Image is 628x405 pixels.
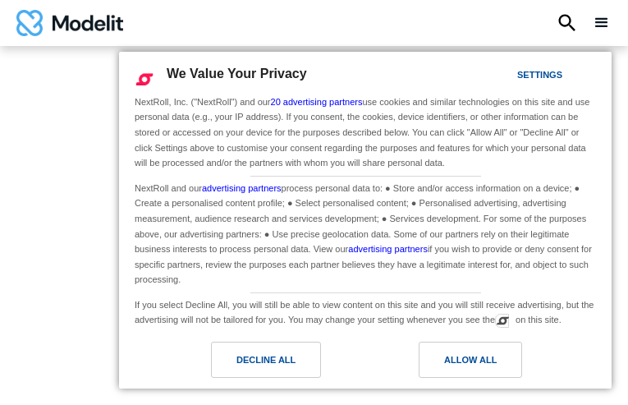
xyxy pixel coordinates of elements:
[348,244,428,254] a: advertising partners
[129,342,365,386] a: Decline All
[167,67,307,81] span: We Value Your Privacy
[202,183,282,193] a: advertising partners
[131,93,599,173] div: NextRoll, Inc. ("NextRoll") and our use cookies and similar technologies on this site and use per...
[16,10,123,36] img: modelit logo
[365,342,602,386] a: Allow All
[488,62,528,92] a: Settings
[592,13,612,33] div: menu
[517,66,562,84] div: Settings
[16,10,123,36] a: home
[271,97,363,107] a: 20 advertising partners
[236,351,296,369] div: Decline All
[131,293,599,329] div: If you select Decline All, you will still be able to view content on this site and you will still...
[131,177,599,289] div: NextRoll and our process personal data to: ● Store and/or access information on a device; ● Creat...
[444,351,497,369] div: Allow All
